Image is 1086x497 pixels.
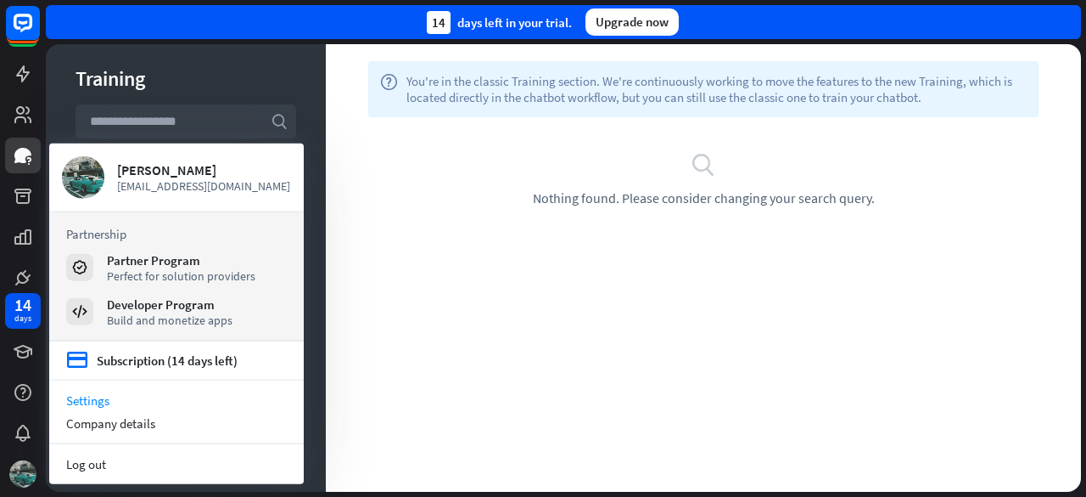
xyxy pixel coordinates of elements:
[427,11,572,34] div: days left in your trial.
[107,268,255,283] div: Perfect for solution providers
[49,389,304,412] a: Settings
[5,293,41,329] a: 14 days
[49,453,304,476] a: Log out
[117,161,291,178] div: [PERSON_NAME]
[14,313,31,325] div: days
[406,73,1027,105] span: You're in the classic Training section. We're continuously working to move the features to the ne...
[107,312,232,327] div: Build and monetize apps
[66,226,287,242] h3: Partnership
[49,412,304,435] div: Company details
[117,178,291,194] span: [EMAIL_ADDRESS][DOMAIN_NAME]
[14,297,31,313] div: 14
[97,353,238,369] div: Subscription (14 days left)
[62,156,291,199] a: [PERSON_NAME] [EMAIL_ADDRESS][DOMAIN_NAME]
[66,350,238,371] a: credit_card Subscription (14 days left)
[76,65,296,92] div: Training
[14,7,64,58] button: Open LiveChat chat widget
[271,113,288,130] i: search
[107,251,255,268] div: Partner Program
[427,11,451,34] div: 14
[533,189,875,206] span: Nothing found. Please consider changing your search query.
[107,296,232,312] div: Developer Program
[585,8,679,36] div: Upgrade now
[66,350,88,371] i: credit_card
[691,151,716,177] i: search
[66,252,287,283] a: Partner Program Perfect for solution providers
[380,73,398,105] i: help
[66,297,287,327] a: Developer Program Build and monetize apps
